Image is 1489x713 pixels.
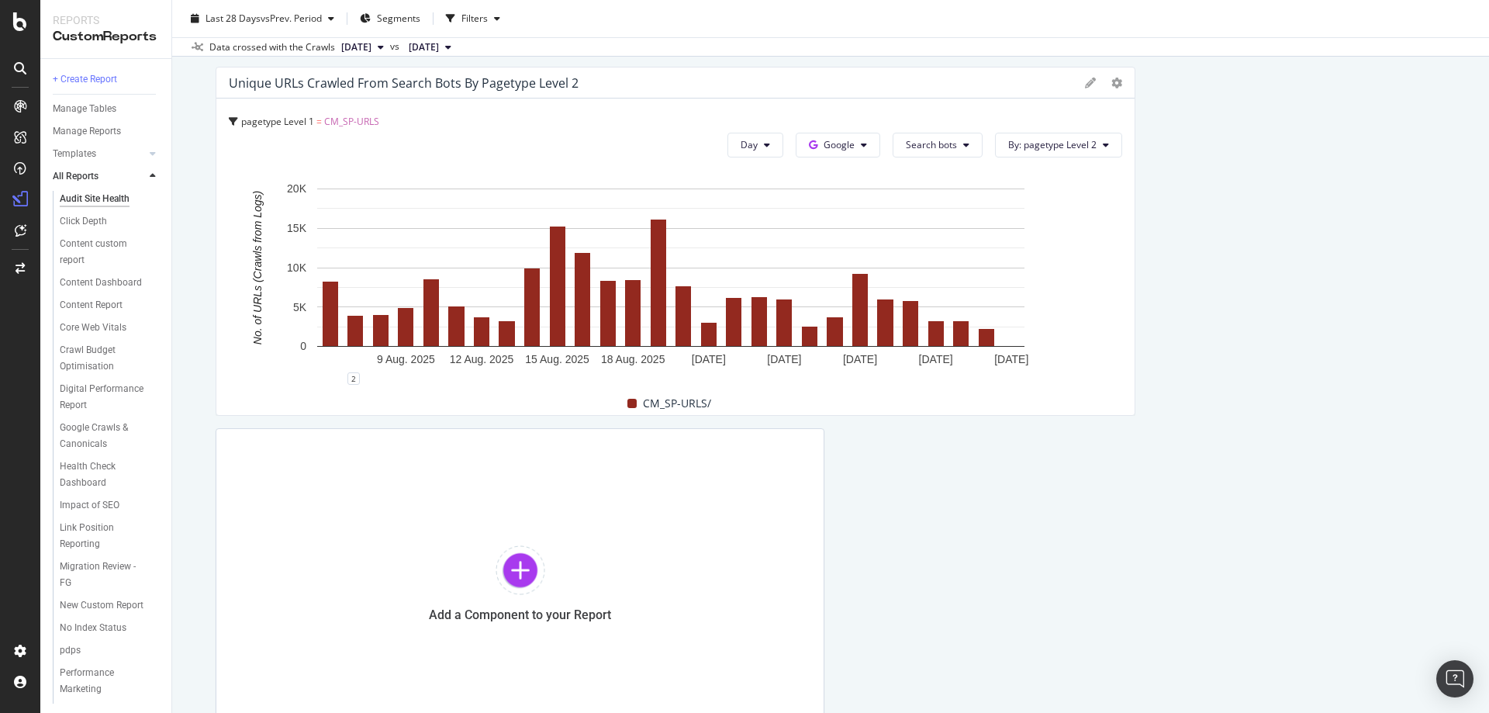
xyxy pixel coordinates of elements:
text: 18 Aug. 2025 [601,353,665,365]
a: Crawl Budget Optimisation [60,342,161,375]
a: Link Position Reporting [60,520,161,552]
div: Click Depth [60,213,107,230]
a: Content custom report [60,236,161,268]
button: Filters [440,6,506,31]
text: 5K [293,301,307,313]
div: Content Dashboard [60,275,142,291]
span: 2025 Sep. 2nd [341,40,371,54]
button: By: pagetype Level 2 [995,133,1122,157]
text: 20K [287,183,307,196]
a: Content Report [60,297,161,313]
div: Google Crawls & Canonicals [60,420,149,452]
div: Add a Component to your Report [429,607,611,622]
div: Unique URLs Crawled from Search bots by pagetype Level 2pagetype Level 1 = CM_SP-URLSDayGoogleSea... [216,67,1135,416]
text: [DATE] [843,353,877,365]
div: Impact of SEO [60,497,119,514]
text: [DATE] [767,353,801,365]
text: [DATE] [994,353,1028,365]
span: = [316,115,322,128]
span: Google [824,138,855,151]
span: Day [741,138,758,151]
a: + Create Report [53,71,161,88]
div: Performance Marketing [60,665,147,697]
a: Google Crawls & Canonicals [60,420,161,452]
div: Filters [461,12,488,25]
text: 9 Aug. 2025 [377,353,435,365]
span: vs [390,40,402,54]
div: Migration Review - FG [60,559,146,591]
div: Content custom report [60,236,147,268]
div: Health Check Dashboard [60,459,147,491]
a: Click Depth [60,213,161,230]
span: CM_SP-URLS/ [643,394,711,413]
a: Core Web Vitals [60,320,161,336]
div: Audit Site Health [60,191,130,207]
button: [DATE] [402,38,458,57]
text: 12 Aug. 2025 [450,353,514,365]
div: CustomReports [53,28,159,46]
a: Templates [53,146,145,162]
span: Last 28 Days [206,12,261,25]
button: Day [727,133,783,157]
a: Impact of SEO [60,497,161,514]
div: Link Position Reporting [60,520,147,552]
text: 15K [287,222,307,234]
button: Last 28 DaysvsPrev. Period [185,6,340,31]
div: No Index Status [60,620,126,636]
a: Content Dashboard [60,275,161,291]
div: + Create Report [53,71,117,88]
span: vs Prev. Period [261,12,322,25]
div: New Custom Report [60,597,143,614]
div: Unique URLs Crawled from Search bots by pagetype Level 2 [229,75,579,91]
a: Health Check Dashboard [60,459,161,491]
a: Audit Site Health [60,191,161,207]
button: Search bots [893,133,983,157]
div: Crawl Budget Optimisation [60,342,148,375]
div: Content Report [60,297,123,313]
div: Open Intercom Messenger [1436,660,1473,697]
button: [DATE] [335,38,390,57]
a: Migration Review - FG [60,559,161,591]
a: Digital Performance Report [60,381,161,414]
a: New Custom Report [60,597,161,614]
div: 2 [347,372,360,385]
div: Core Web Vitals [60,320,126,336]
div: pdps [60,642,81,659]
text: 15 Aug. 2025 [525,353,589,365]
div: Manage Tables [53,101,116,117]
span: 2025 Aug. 4th [409,40,439,54]
button: Google [796,133,880,157]
div: Reports [53,12,159,28]
span: CM_SP-URLS [324,115,379,128]
text: 10K [287,261,307,274]
text: No. of URLs (Crawls from Logs) [251,191,264,344]
div: Manage Reports [53,123,121,140]
span: pagetype Level 1 [241,115,314,128]
a: No Index Status [60,620,161,636]
span: Search bots [906,138,957,151]
text: 0 [300,341,306,353]
span: By: pagetype Level 2 [1008,138,1097,151]
div: All Reports [53,168,98,185]
svg: A chart. [229,181,1113,379]
button: Segments [354,6,427,31]
text: [DATE] [692,353,726,365]
a: Manage Reports [53,123,161,140]
a: pdps [60,642,161,659]
div: Templates [53,146,96,162]
div: Digital Performance Report [60,381,148,414]
a: All Reports [53,168,145,185]
div: Data crossed with the Crawls [209,40,335,54]
text: [DATE] [919,353,953,365]
a: Manage Tables [53,101,161,117]
a: Performance Marketing [60,665,161,697]
span: Segments [377,12,420,25]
